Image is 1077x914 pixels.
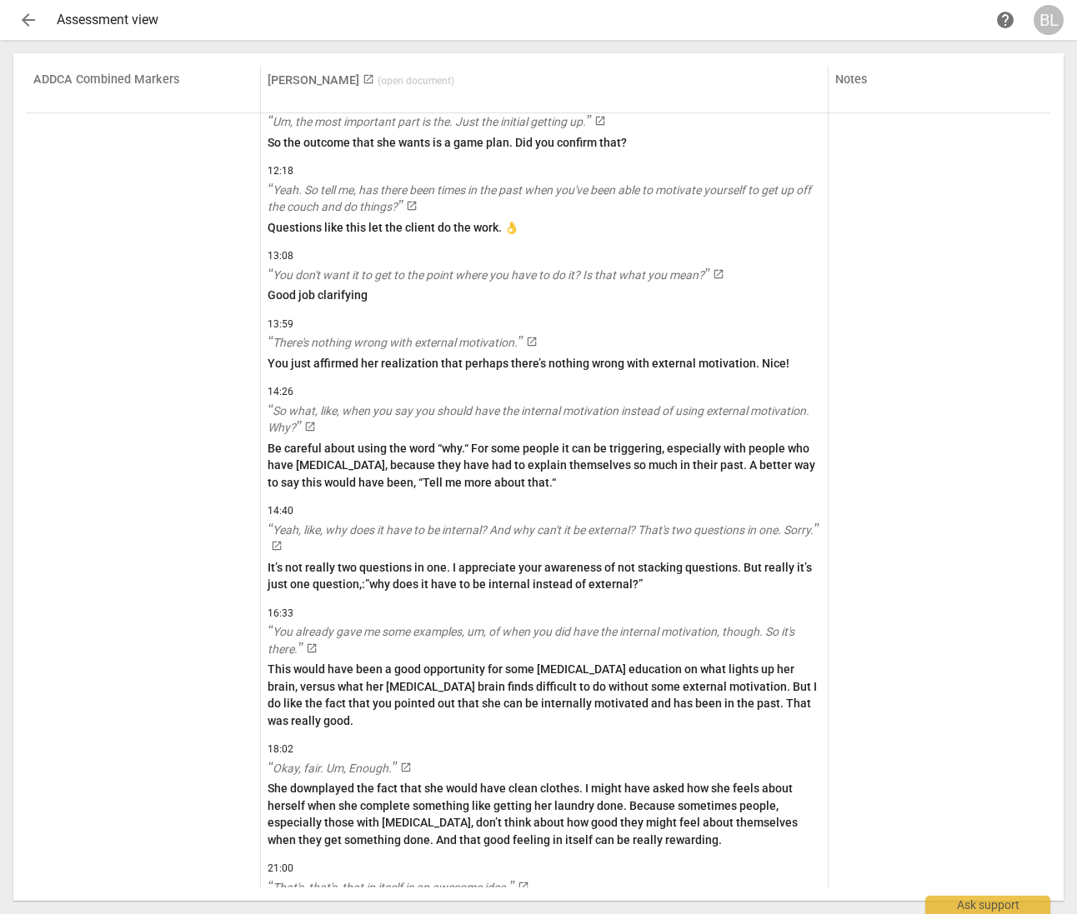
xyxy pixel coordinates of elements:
span: ( open document ) [378,75,454,87]
span: 13:08 [268,249,821,263]
a: There's nothing wrong with external motivation. [268,334,821,352]
span: There's nothing wrong with external motivation. [268,336,523,349]
span: You don't want it to get to the point where you have to do it? Is that what you mean? [268,268,709,282]
a: So what, like, when you say you should have the internal motivation instead of using external mot... [268,402,821,437]
th: Notes [829,67,1050,113]
span: Um, the most important part is the. Just the initial getting up. [268,115,591,128]
span: 16:33 [268,607,821,621]
span: arrow_back [18,10,38,30]
p: It’s not really two questions in one. I appreciate your awareness of not stacking questions. But ... [268,559,821,593]
span: You already gave me some examples, um, of when you did have the internal motivation, though. So i... [268,625,794,656]
span: Yeah, like, why does it have to be internal? And why can't it be external? That's two questions i... [268,523,819,537]
p: She downplayed the fact that she would have clean clothes. I might have asked how she feels about... [268,780,821,848]
span: 14:40 [268,504,821,518]
span: 13:59 [268,317,821,332]
a: Yeah, like, why does it have to be internal? And why can't it be external? That's two questions i... [268,522,821,556]
th: ADDCA Combined Markers [27,67,261,113]
span: help [995,10,1015,30]
a: Yeah. So tell me, has there been times in the past when you've been able to motivate yourself to ... [268,182,821,216]
span: launch [363,73,374,85]
span: That's, that's, that in itself is an awesome idea. [268,881,514,894]
p: You just affirmed her realization that perhaps there’s nothing wrong with external motivation. Nice! [268,355,821,372]
button: BL [1034,5,1064,35]
span: launch [306,642,318,654]
span: launch [526,336,538,347]
span: So what, like, when you say you should have the internal motivation instead of using external mot... [268,404,809,435]
span: launch [406,200,418,212]
a: You already gave me some examples, um, of when you did have the internal motivation, though. So i... [268,623,821,657]
span: 12:18 [268,164,821,178]
p: So the outcome that she wants is a game plan. Did you confirm that? [268,134,821,152]
span: Okay, fair. Um, Enough. [268,762,397,775]
span: launch [271,540,283,552]
div: Assessment view [57,12,990,27]
p: Be careful about using the word “why.“ For some people it can be triggering, especially with peop... [268,440,821,492]
span: 18:02 [268,742,821,757]
span: launch [518,881,529,892]
span: Yeah. So tell me, has there been times in the past when you've been able to motivate yourself to ... [268,183,811,214]
a: [PERSON_NAME] (open document) [268,73,454,87]
p: This would have been a good opportunity for some [MEDICAL_DATA] education on what lights up her b... [268,661,821,729]
p: Good job clarifying [268,287,821,304]
p: Questions like this let the client do the work. 👌 [268,219,821,237]
span: launch [400,762,412,773]
div: Ask support [925,896,1050,914]
a: You don't want it to get to the point where you have to do it? Is that what you mean? [268,267,821,284]
span: launch [713,268,724,280]
span: 21:00 [268,862,821,876]
span: launch [304,421,316,432]
a: Um, the most important part is the. Just the initial getting up. [268,113,821,131]
a: Okay, fair. Um, Enough. [268,760,821,777]
a: That's, that's, that in itself is an awesome idea. [268,879,821,897]
span: 14:26 [268,385,821,399]
a: Help [990,5,1020,35]
span: launch [594,115,606,127]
